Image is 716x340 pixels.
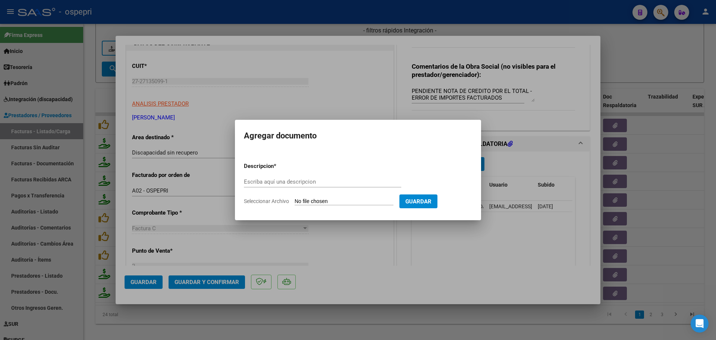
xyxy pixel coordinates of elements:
div: Open Intercom Messenger [691,315,709,333]
p: Descripcion [244,162,313,171]
button: Guardar [399,194,437,208]
span: Guardar [405,198,431,205]
h2: Agregar documento [244,129,472,143]
span: Seleccionar Archivo [244,198,289,204]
